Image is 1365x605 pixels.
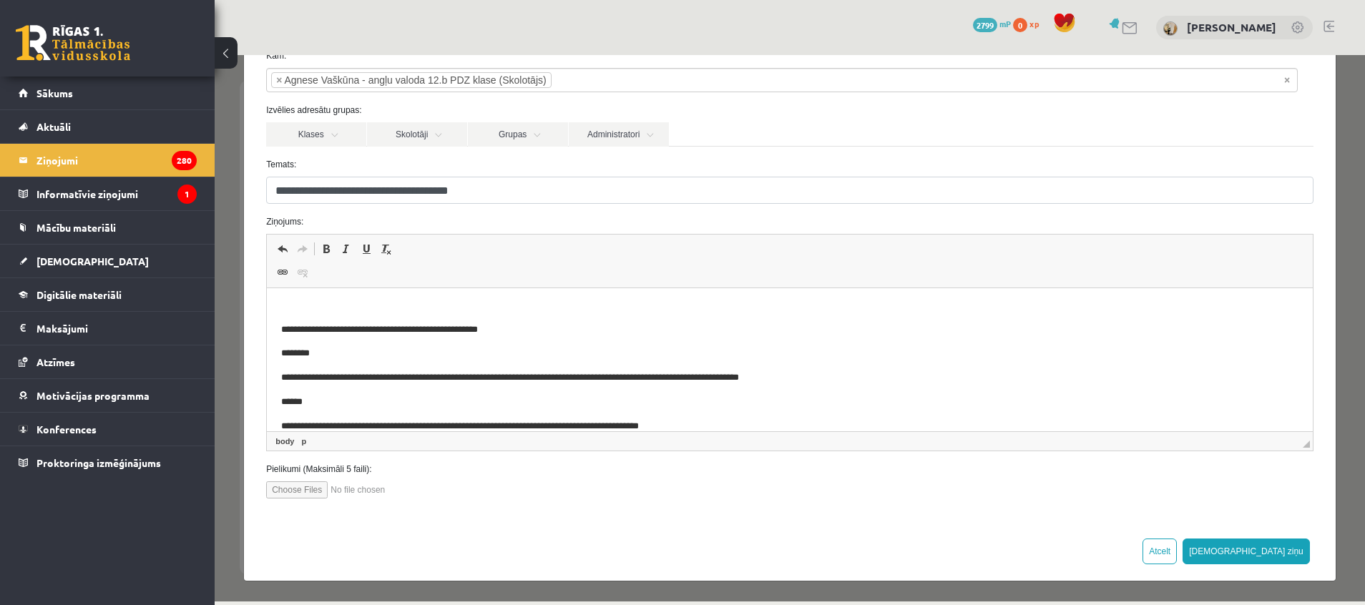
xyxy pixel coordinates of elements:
a: Maksājumi [19,312,197,345]
span: Resize [1088,385,1095,393]
span: × [62,18,67,32]
span: Mācību materiāli [36,221,116,234]
a: Rīgas 1. Tālmācības vidusskola [16,25,130,61]
label: Izvēlies adresātu grupas: [41,49,1110,62]
a: p element [84,380,94,393]
a: Unlink [78,208,98,227]
span: Atzīmes [36,355,75,368]
label: Ziņojums: [41,160,1110,173]
a: Redo (Ctrl+Y) [78,185,98,203]
legend: Ziņojumi [36,144,197,177]
legend: Informatīvie ziņojumi [36,177,197,210]
span: Digitālie materiāli [36,288,122,301]
a: Aktuāli [19,110,197,143]
a: 2799 mP [973,18,1011,29]
a: Grupas [253,67,353,92]
a: Digitālie materiāli [19,278,197,311]
label: Pielikumi (Maksimāli 5 faili): [41,408,1110,420]
span: Noņemt visus vienumus [1070,18,1075,32]
a: Administratori [354,67,454,92]
button: [DEMOGRAPHIC_DATA] ziņu [968,483,1095,509]
a: Informatīvie ziņojumi1 [19,177,197,210]
span: Sākums [36,87,73,99]
a: Sākums [19,77,197,109]
iframe: Editor, wiswyg-editor-47024866658540-1757432472-985 [52,233,1098,376]
span: Aktuāli [36,120,71,133]
a: Atzīmes [19,345,197,378]
a: Undo (Ctrl+Z) [58,185,78,203]
body: Editor, wiswyg-editor-47024866658540-1757432472-985 [14,10,1032,498]
span: mP [999,18,1011,29]
a: 0 xp [1013,18,1046,29]
a: Proktoringa izmēģinājums [19,446,197,479]
legend: Maksājumi [36,312,197,345]
span: 0 [1013,18,1027,32]
span: [DEMOGRAPHIC_DATA] [36,255,149,267]
span: xp [1029,18,1039,29]
a: Ziņojumi280 [19,144,197,177]
a: Konferences [19,413,197,446]
li: Agnese Vaškūna - angļu valoda 12.b PDZ klase (Skolotājs) [57,17,336,33]
a: Motivācijas programma [19,379,197,412]
a: Link (Ctrl+K) [58,208,78,227]
i: 280 [172,151,197,170]
label: Temats: [41,103,1110,116]
a: Klases [52,67,152,92]
a: Bold (Ctrl+B) [102,185,122,203]
a: Underline (Ctrl+U) [142,185,162,203]
a: Mācību materiāli [19,211,197,244]
img: Viktorija Zieneviča [1163,21,1178,36]
a: Skolotāji [152,67,253,92]
a: Italic (Ctrl+I) [122,185,142,203]
a: Remove Format [162,185,182,203]
a: body element [58,380,82,393]
span: Motivācijas programma [36,389,150,402]
a: [PERSON_NAME] [1187,20,1276,34]
a: [DEMOGRAPHIC_DATA] [19,245,197,277]
button: Atcelt [928,483,962,509]
span: 2799 [973,18,997,32]
span: Proktoringa izmēģinājums [36,456,161,469]
i: 1 [177,185,197,204]
span: Konferences [36,423,97,436]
